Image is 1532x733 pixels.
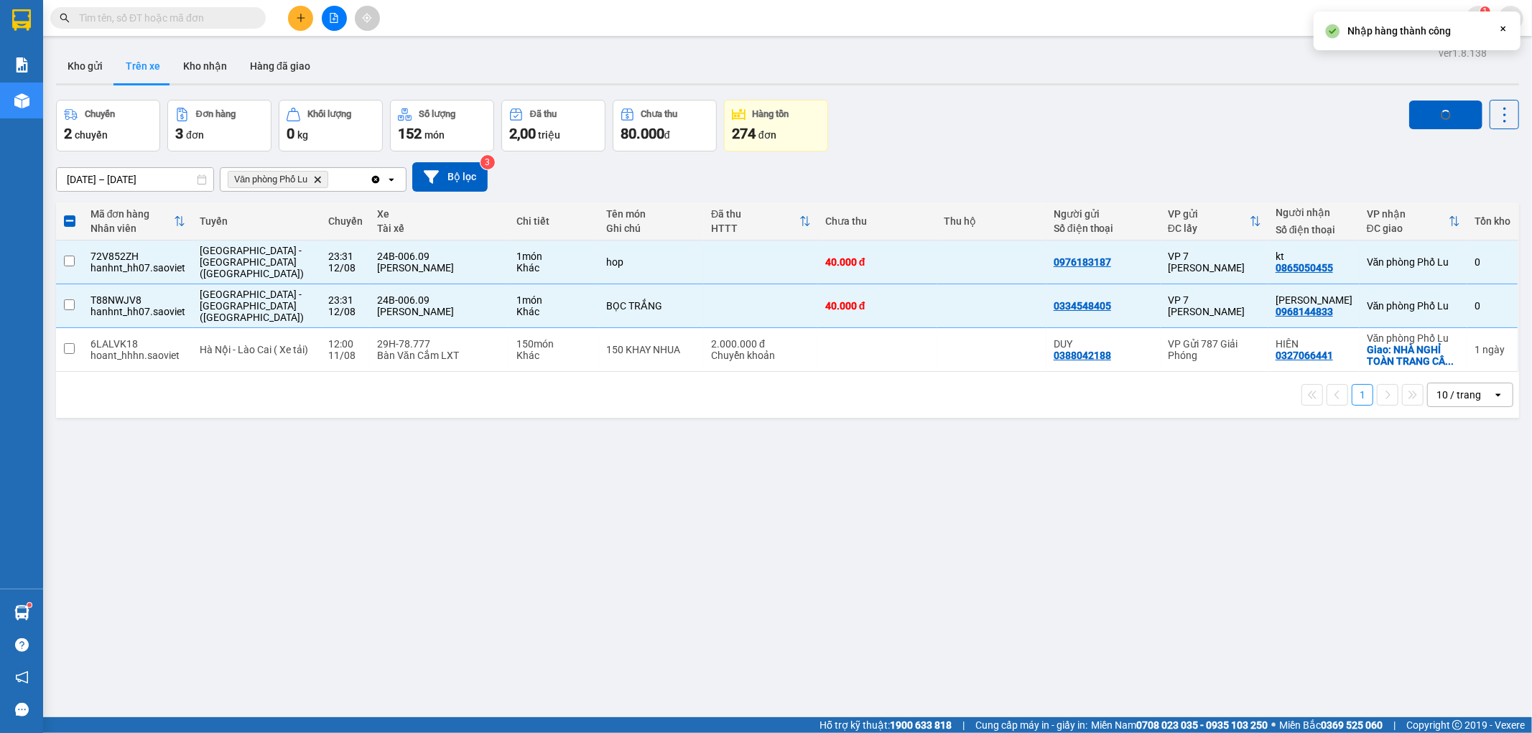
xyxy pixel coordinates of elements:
div: BỌC TRẮNG [606,300,697,312]
div: 0334548405 [1054,300,1111,312]
span: file-add [329,13,339,23]
button: 1 [1352,384,1373,406]
span: search [60,13,70,23]
div: 29H-78.777 [377,338,502,350]
div: 150 KHAY NHUA [606,344,697,355]
div: Khác [516,262,592,274]
div: 0 [1475,256,1510,268]
sup: 1 [27,603,32,607]
div: hoant_hhhn.saoviet [90,350,185,361]
div: Khối lượng [307,109,351,119]
span: Miền Bắc [1279,717,1383,733]
span: ... [1445,355,1454,367]
span: thangvd_vplu.saoviet [1334,9,1466,27]
div: 0976183187 [1054,256,1111,268]
div: 0327066441 [1276,350,1333,361]
div: Khác [516,306,592,317]
div: 1 món [516,294,592,306]
span: Văn phòng Phố Lu [234,174,307,185]
button: Đơn hàng3đơn [167,100,271,151]
button: loading Nhập hàng [1409,101,1482,129]
span: | [962,717,965,733]
button: Khối lượng0kg [279,100,383,151]
div: kt [1276,251,1352,262]
div: Số điện thoại [1276,224,1352,235]
div: 24B-006.09 [377,251,502,262]
span: 152 [398,125,422,142]
span: Hà Nội - Lào Cai ( Xe tải) [200,344,308,355]
button: caret-down [1498,6,1523,31]
div: Chuyến [328,215,363,227]
span: đơn [758,129,776,141]
div: 72V852ZH [90,251,185,262]
th: Toggle SortBy [1360,202,1467,241]
span: 3 [175,125,183,142]
img: solution-icon [14,57,29,73]
strong: 0708 023 035 - 0935 103 250 [1136,719,1268,731]
div: Mã đơn hàng [90,208,174,220]
div: [PERSON_NAME] [377,262,502,274]
button: Hàng tồn274đơn [724,100,828,151]
img: logo-vxr [12,9,31,31]
button: Kho gửi [56,49,114,83]
div: Văn phòng Phố Lu [1367,332,1460,344]
div: Người gửi [1054,208,1153,220]
div: 0865050455 [1276,262,1333,274]
div: 40.000 đ [825,256,929,268]
svg: Delete [313,175,322,184]
div: Thu hộ [944,215,1039,227]
div: hanhnt_hh07.saoviet [90,306,185,317]
div: HTTT [711,223,799,234]
span: Miền Nam [1091,717,1268,733]
span: aim [362,13,372,23]
button: aim [355,6,380,31]
span: Cung cấp máy in - giấy in: [975,717,1087,733]
span: món [424,129,445,141]
div: [PERSON_NAME] [377,306,502,317]
div: VP Gửi 787 Giải Phóng [1168,338,1261,361]
div: Đã thu [711,208,799,220]
span: message [15,703,29,716]
span: 2,00 [509,125,536,142]
div: ĐC giao [1367,223,1449,234]
div: 1 món [516,251,592,262]
strong: 1900 633 818 [890,719,952,731]
span: chuyến [75,129,108,141]
button: plus [288,6,313,31]
button: Đã thu2,00 triệu [501,100,605,151]
div: ĐC lấy [1168,223,1250,234]
input: Selected Văn phòng Phố Lu. [331,172,333,187]
div: VP 7 [PERSON_NAME] [1168,251,1261,274]
span: 80.000 [621,125,664,142]
span: 0 [287,125,294,142]
span: Văn phòng Phố Lu, close by backspace [228,171,328,188]
div: Giao: NHÀ NGHỈ TOÀN TRANG CẦU BẮC NGẦM [1367,344,1460,367]
button: Trên xe [114,49,172,83]
span: ⚪️ [1271,722,1276,728]
div: 1 [1475,344,1510,355]
svg: open [386,174,397,185]
button: Chuyến2chuyến [56,100,160,151]
div: 23:31 [328,294,363,306]
button: Số lượng152món [390,100,494,151]
div: Tài xế [377,223,502,234]
div: 40.000 đ [825,300,929,312]
button: Kho nhận [172,49,238,83]
strong: 0369 525 060 [1321,719,1383,731]
div: Chưa thu [641,109,678,119]
div: DUY [1054,338,1153,350]
div: VP gửi [1168,208,1250,220]
sup: 1 [1480,6,1490,17]
div: T88NWJV8 [90,294,185,306]
span: plus [296,13,306,23]
div: 12:00 [328,338,363,350]
span: 274 [732,125,756,142]
div: hanhnt_hh07.saoviet [90,262,185,274]
span: [GEOGRAPHIC_DATA] - [GEOGRAPHIC_DATA] ([GEOGRAPHIC_DATA]) [200,245,304,279]
button: Bộ lọc [412,162,488,192]
input: Select a date range. [57,168,213,191]
div: HIÊN [1276,338,1352,350]
div: 150 món [516,338,592,350]
span: copyright [1452,720,1462,730]
div: 12/08 [328,306,363,317]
